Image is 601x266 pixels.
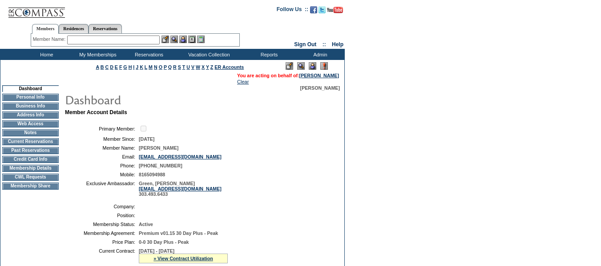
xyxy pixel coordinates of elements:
a: Q [168,64,172,70]
a: K [140,64,143,70]
td: Membership Status: [69,222,135,227]
td: Address Info [2,111,59,119]
span: Premium v01.15 30 Day Plus - Peak [139,230,218,236]
td: Membership Details [2,165,59,172]
img: Impersonate [309,62,316,70]
a: Members [32,24,59,34]
span: :: [323,41,326,48]
img: Reservations [188,36,196,43]
td: Member Name: [69,145,135,151]
img: Log Concern/Member Elevation [320,62,328,70]
a: Clear [237,79,249,84]
img: Impersonate [179,36,187,43]
a: [EMAIL_ADDRESS][DOMAIN_NAME] [139,186,222,191]
a: V [191,64,194,70]
a: F [119,64,122,70]
a: Sign Out [294,41,316,48]
td: Current Reservations [2,138,59,145]
a: ER Accounts [214,64,244,70]
a: D [110,64,113,70]
a: L [145,64,147,70]
td: Position: [69,213,135,218]
td: Exclusive Ambassador: [69,181,135,197]
img: b_edit.gif [161,36,169,43]
td: Membership Agreement: [69,230,135,236]
span: [DATE] [139,136,154,142]
a: R [173,64,177,70]
a: N [154,64,157,70]
td: Vacation Collection [173,49,242,60]
td: Admin [294,49,345,60]
td: Notes [2,129,59,136]
td: Phone: [69,163,135,168]
img: Edit Mode [286,62,293,70]
span: Active [139,222,153,227]
a: [PERSON_NAME] [299,73,339,78]
a: S [178,64,181,70]
td: Business Info [2,103,59,110]
a: [EMAIL_ADDRESS][DOMAIN_NAME] [139,154,222,159]
img: b_calculator.gif [197,36,205,43]
td: Company: [69,204,135,209]
td: Reports [242,49,294,60]
span: [PERSON_NAME] [300,85,340,91]
a: Follow us on Twitter [319,9,326,14]
td: Past Reservations [2,147,59,154]
span: [PHONE_NUMBER] [139,163,182,168]
td: Member Since: [69,136,135,142]
a: Residences [59,24,89,33]
td: Dashboard [2,85,59,92]
span: [PERSON_NAME] [139,145,178,151]
td: Mobile: [69,172,135,177]
a: M [149,64,153,70]
span: 8165094988 [139,172,165,177]
td: Email: [69,154,135,159]
a: I [133,64,134,70]
td: Personal Info [2,94,59,101]
td: Reservations [122,49,173,60]
td: My Memberships [71,49,122,60]
td: CWL Requests [2,174,59,181]
a: » View Contract Utilization [153,256,213,261]
a: Subscribe to our YouTube Channel [327,9,343,14]
a: J [136,64,138,70]
td: Membership Share [2,183,59,190]
img: Follow us on Twitter [319,6,326,13]
div: Member Name: [33,36,67,43]
img: View Mode [297,62,305,70]
img: Become our fan on Facebook [310,6,317,13]
a: G [123,64,127,70]
a: C [105,64,109,70]
td: Home [20,49,71,60]
a: P [164,64,167,70]
span: [DATE] - [DATE] [139,248,174,254]
a: E [115,64,118,70]
img: View [170,36,178,43]
a: W [196,64,200,70]
a: U [186,64,190,70]
a: O [159,64,162,70]
b: Member Account Details [65,109,127,115]
img: Subscribe to our YouTube Channel [327,7,343,13]
a: T [182,64,186,70]
a: H [129,64,132,70]
a: Become our fan on Facebook [310,9,317,14]
span: 0-0 30 Day Plus - Peak [139,239,189,245]
td: Credit Card Info [2,156,59,163]
td: Price Plan: [69,239,135,245]
td: Web Access [2,120,59,127]
span: You are acting on behalf of: [237,73,339,78]
span: Green, [PERSON_NAME] 303.493.6433 [139,181,222,197]
a: Z [210,64,214,70]
a: B [101,64,104,70]
a: Reservations [89,24,122,33]
td: Follow Us :: [277,5,308,16]
a: Y [206,64,209,70]
td: Primary Member: [69,124,135,133]
td: Current Contract: [69,248,135,263]
a: A [96,64,99,70]
a: X [202,64,205,70]
a: Help [332,41,343,48]
img: pgTtlDashboard.gif [65,91,242,108]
